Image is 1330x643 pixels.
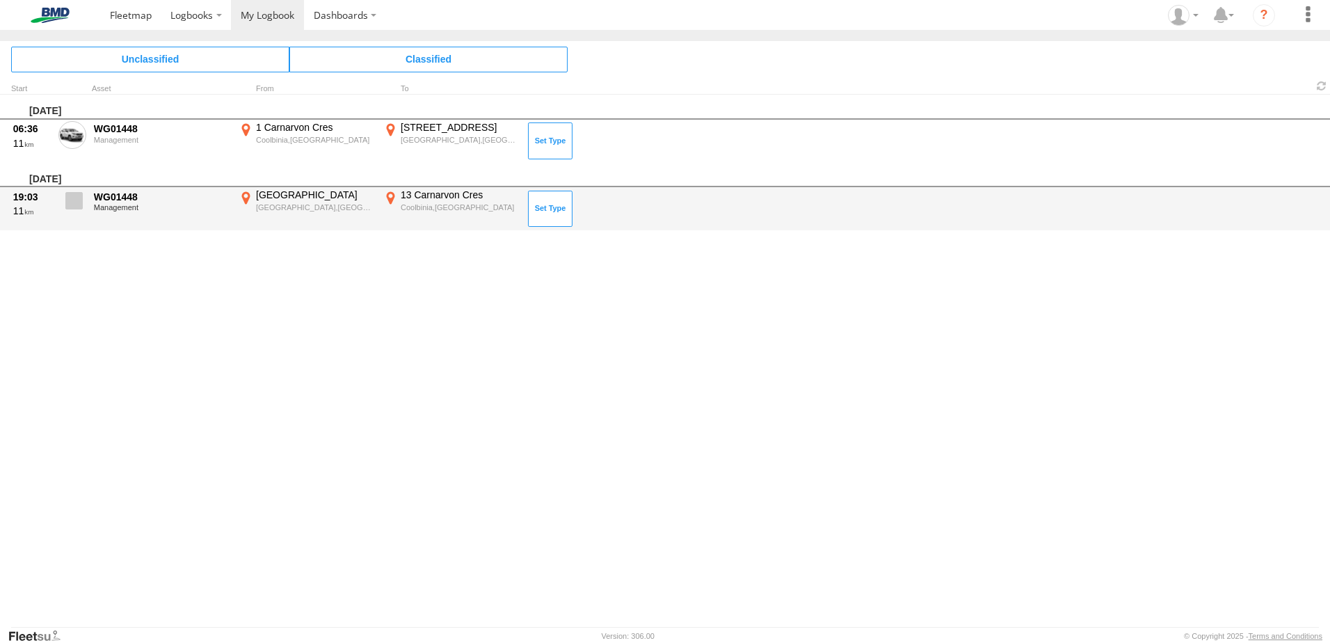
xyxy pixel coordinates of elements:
[237,86,376,93] div: From
[94,122,229,135] div: WG01448
[94,191,229,203] div: WG01448
[401,121,518,134] div: [STREET_ADDRESS]
[94,203,229,212] div: Management
[401,135,518,145] div: [GEOGRAPHIC_DATA],[GEOGRAPHIC_DATA]
[11,47,289,72] span: Click to view Unclassified Trips
[13,205,51,217] div: 11
[13,137,51,150] div: 11
[1184,632,1322,640] div: © Copyright 2025 -
[381,189,520,229] label: Click to View Event Location
[11,86,53,93] div: Click to Sort
[14,8,86,23] img: bmd-logo.svg
[289,47,568,72] span: Click to view Classified Trips
[1163,5,1203,26] div: Russell Shearing
[381,86,520,93] div: To
[528,122,572,159] button: Click to Set
[13,191,51,203] div: 19:03
[528,191,572,227] button: Click to Set
[401,203,518,212] div: Coolbinia,[GEOGRAPHIC_DATA]
[8,629,72,643] a: Visit our Website
[602,632,655,640] div: Version: 306.00
[92,86,231,93] div: Asset
[237,189,376,229] label: Click to View Event Location
[13,122,51,135] div: 06:36
[401,189,518,201] div: 13 Carnarvon Cres
[256,135,374,145] div: Coolbinia,[GEOGRAPHIC_DATA]
[381,121,520,161] label: Click to View Event Location
[256,121,374,134] div: 1 Carnarvon Cres
[94,136,229,144] div: Management
[1313,79,1330,93] span: Refresh
[256,203,374,212] div: [GEOGRAPHIC_DATA],[GEOGRAPHIC_DATA]
[237,121,376,161] label: Click to View Event Location
[1253,4,1275,26] i: ?
[1249,632,1322,640] a: Terms and Conditions
[256,189,374,201] div: [GEOGRAPHIC_DATA]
